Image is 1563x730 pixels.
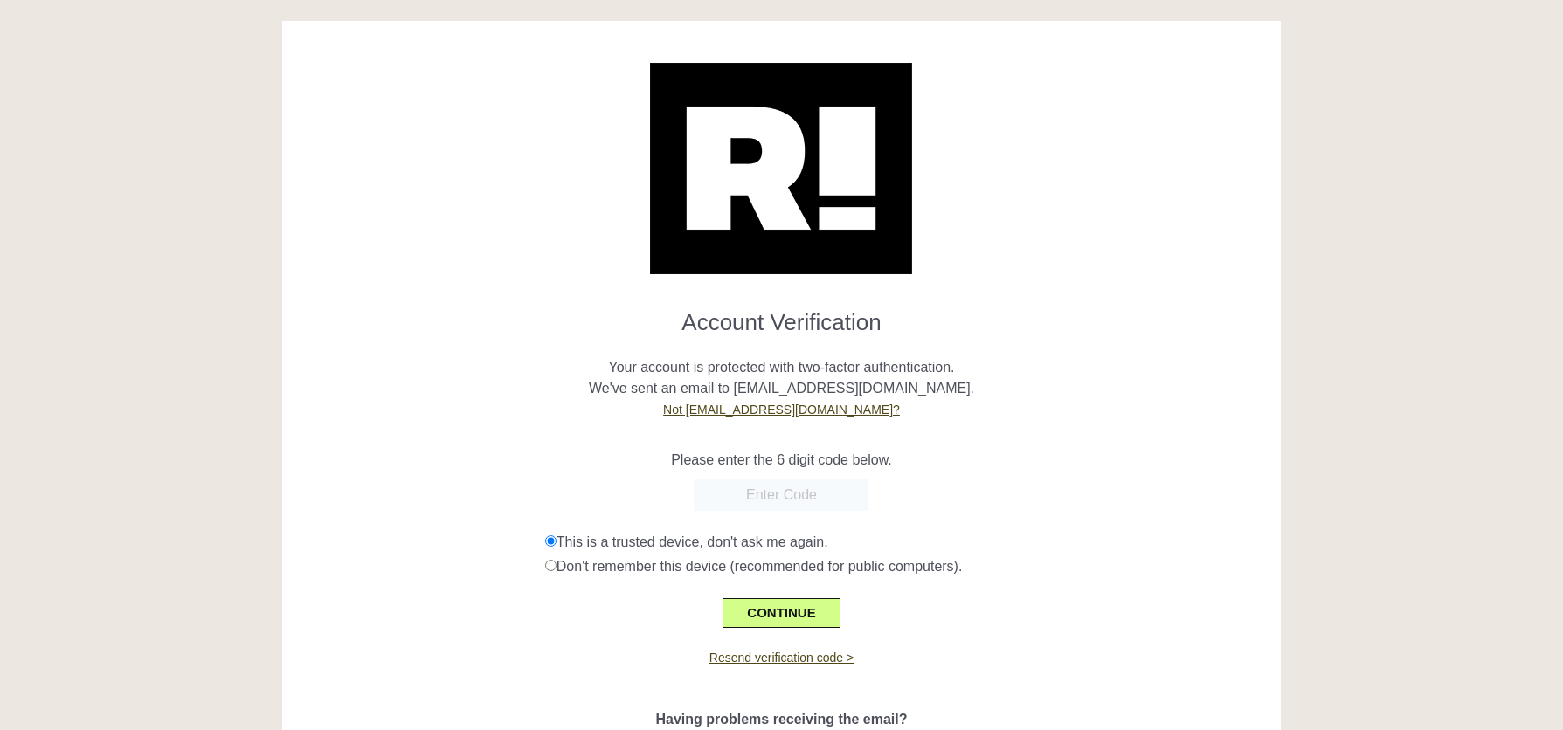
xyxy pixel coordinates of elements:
[295,336,1268,420] p: Your account is protected with two-factor authentication. We've sent an email to [EMAIL_ADDRESS][...
[545,556,1268,577] div: Don't remember this device (recommended for public computers).
[295,450,1268,471] p: Please enter the 6 digit code below.
[723,598,840,628] button: CONTINUE
[709,651,854,665] a: Resend verification code >
[655,712,907,727] span: Having problems receiving the email?
[663,403,900,417] a: Not [EMAIL_ADDRESS][DOMAIN_NAME]?
[295,295,1268,336] h1: Account Verification
[694,479,868,511] input: Enter Code
[545,532,1268,553] div: This is a trusted device, don't ask me again.
[650,63,912,274] img: Retention.com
